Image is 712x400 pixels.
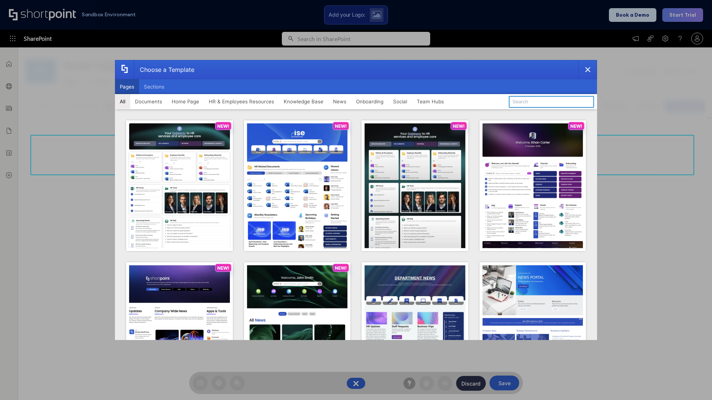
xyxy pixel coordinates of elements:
iframe: Chat Widget [675,364,712,400]
p: NEW! [335,123,347,129]
button: Pages [115,79,139,94]
input: Search [509,96,594,108]
button: Home Page [167,94,204,109]
button: Sections [139,79,169,94]
button: Onboarding [351,94,388,109]
div: template selector [115,60,597,340]
button: All [115,94,130,109]
p: NEW! [217,265,229,271]
p: NEW! [217,123,229,129]
div: Choose a Template [134,60,194,79]
button: Knowledge Base [279,94,328,109]
button: Team Hubs [412,94,449,109]
button: Documents [130,94,167,109]
p: NEW! [453,123,465,129]
p: NEW! [335,265,347,271]
button: Social [388,94,412,109]
button: HR & Employees Resources [204,94,279,109]
button: News [328,94,351,109]
p: NEW! [570,123,582,129]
